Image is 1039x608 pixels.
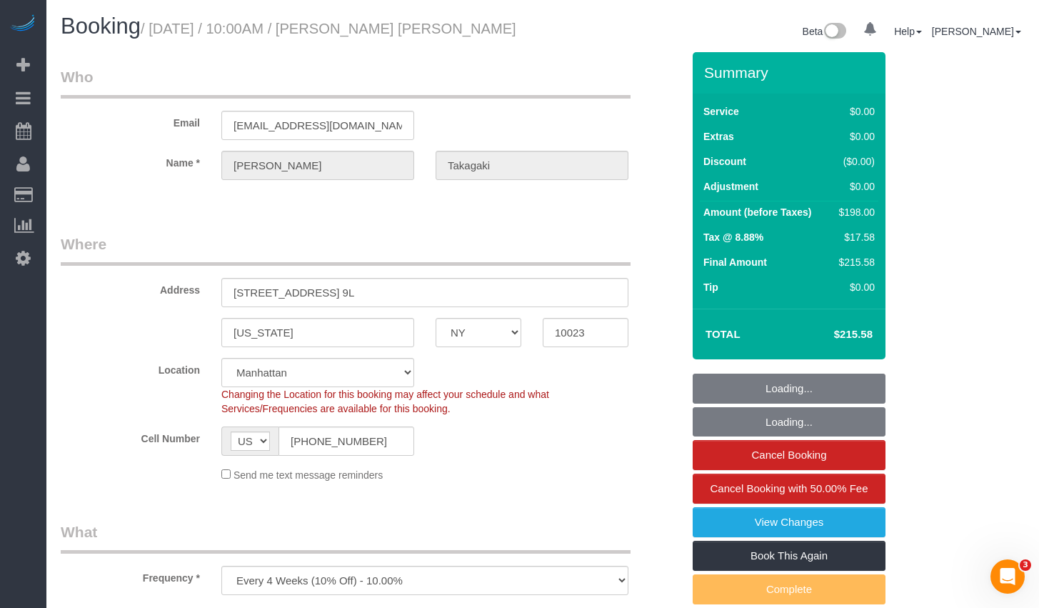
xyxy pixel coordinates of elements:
[703,255,767,269] label: Final Amount
[61,234,631,266] legend: Where
[61,522,631,554] legend: What
[278,427,414,456] input: Cell Number
[50,151,211,170] label: Name *
[693,507,885,537] a: View Changes
[50,278,211,297] label: Address
[833,179,875,194] div: $0.00
[803,26,847,37] a: Beta
[833,255,875,269] div: $215.58
[693,474,885,504] a: Cancel Booking with 50.00% Fee
[61,66,631,99] legend: Who
[833,280,875,294] div: $0.00
[706,328,741,340] strong: Total
[1020,559,1031,571] span: 3
[833,104,875,119] div: $0.00
[50,566,211,585] label: Frequency *
[703,280,718,294] label: Tip
[693,541,885,571] a: Book This Again
[61,14,141,39] span: Booking
[894,26,922,37] a: Help
[141,21,516,36] small: / [DATE] / 10:00AM / [PERSON_NAME] [PERSON_NAME]
[703,154,746,169] label: Discount
[221,111,414,140] input: Email
[703,104,739,119] label: Service
[221,151,414,180] input: First Name
[703,205,811,219] label: Amount (before Taxes)
[833,205,875,219] div: $198.00
[711,482,868,494] span: Cancel Booking with 50.00% Fee
[833,129,875,144] div: $0.00
[234,469,383,481] span: Send me text message reminders
[221,389,549,414] span: Changing the Location for this booking may affect your schedule and what Services/Frequencies are...
[833,230,875,244] div: $17.58
[703,129,734,144] label: Extras
[50,427,211,446] label: Cell Number
[703,179,758,194] label: Adjustment
[9,14,37,34] img: Automaid Logo
[990,559,1025,594] iframe: Intercom live chat
[704,64,878,81] h3: Summary
[543,318,628,347] input: Zip Code
[823,23,846,41] img: New interface
[932,26,1021,37] a: [PERSON_NAME]
[791,329,873,341] h4: $215.58
[50,111,211,130] label: Email
[703,230,763,244] label: Tax @ 8.88%
[436,151,628,180] input: Last Name
[833,154,875,169] div: ($0.00)
[693,440,885,470] a: Cancel Booking
[50,358,211,377] label: Location
[221,318,414,347] input: City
